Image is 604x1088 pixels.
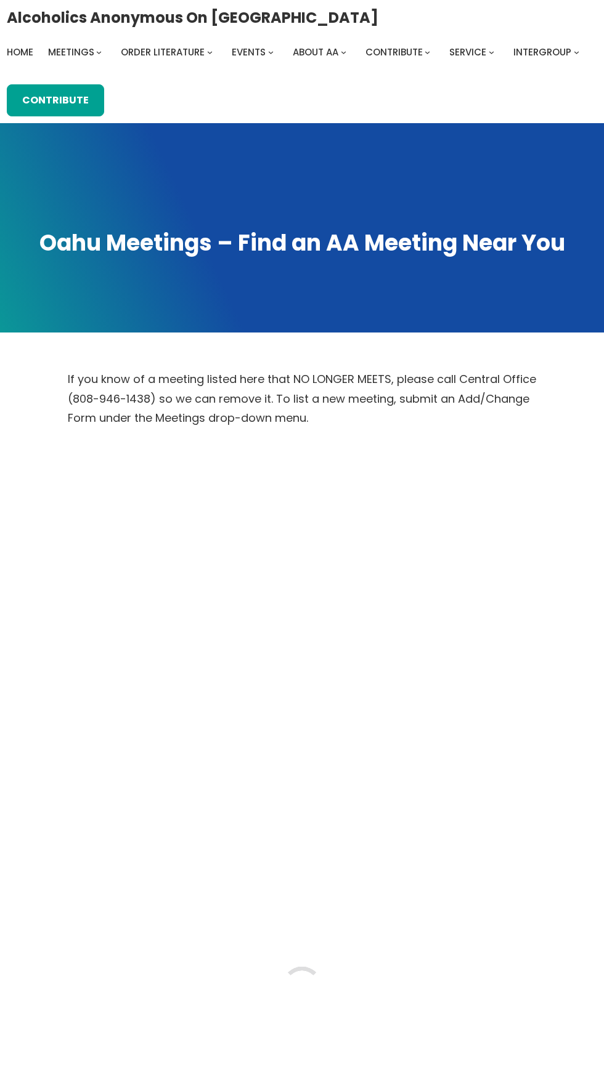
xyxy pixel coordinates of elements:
span: About AA [293,46,338,58]
button: Contribute submenu [425,49,430,55]
a: Contribute [7,84,104,116]
button: Meetings submenu [96,49,102,55]
a: Alcoholics Anonymous on [GEOGRAPHIC_DATA] [7,4,378,31]
a: Contribute [365,44,423,61]
nav: Intergroup [7,44,584,61]
a: Intergroup [513,44,571,61]
button: About AA submenu [341,49,346,55]
span: Meetings [48,46,94,58]
a: Events [232,44,266,61]
span: Contribute [365,46,423,58]
button: Events submenu [268,49,274,55]
span: Home [7,46,33,58]
a: Meetings [48,44,94,61]
button: Intergroup submenu [574,49,579,55]
span: Intergroup [513,46,571,58]
a: About AA [293,44,338,61]
p: If you know of a meeting listed here that NO LONGER MEETS, please call Central Office (808-946-14... [68,369,536,428]
span: Service [449,46,486,58]
button: Order Literature submenu [207,49,213,55]
span: Events [232,46,266,58]
a: Service [449,44,486,61]
h1: Oahu Meetings – Find an AA Meeting Near You [11,228,593,259]
button: Service submenu [489,49,494,55]
span: Order Literature [121,46,205,58]
a: Home [7,44,33,61]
